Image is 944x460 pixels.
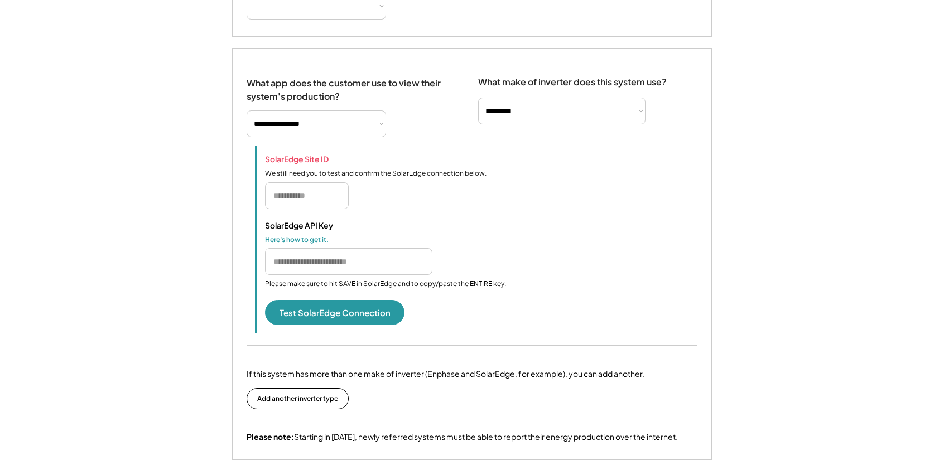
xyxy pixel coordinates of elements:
div: If this system has more than one make of inverter (Enphase and SolarEdge, for example), you can a... [247,368,644,380]
div: Starting in [DATE], newly referred systems must be able to report their energy production over th... [247,432,678,443]
div: Here's how to get it. [265,235,377,244]
button: Add another inverter type [247,388,349,409]
div: What app does the customer use to view their system's production? [247,65,456,103]
button: Test SolarEdge Connection [265,300,404,325]
div: We still need you to test and confirm the SolarEdge connection below. [265,169,487,178]
div: SolarEdge API Key [265,220,377,230]
div: Please make sure to hit SAVE in SolarEdge and to copy/paste the ENTIRE key. [265,279,506,289]
div: SolarEdge Site ID [265,154,377,164]
div: What make of inverter does this system use? [478,65,667,90]
strong: Please note: [247,432,294,442]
